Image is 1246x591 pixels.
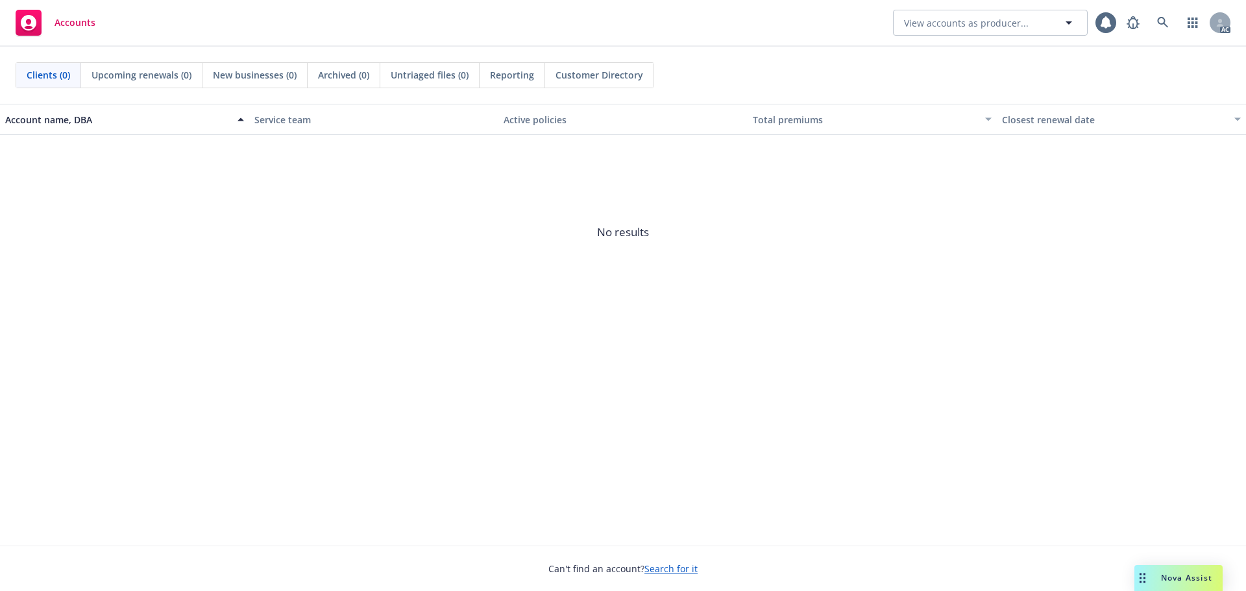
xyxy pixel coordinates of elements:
div: Total premiums [753,113,977,127]
div: Account name, DBA [5,113,230,127]
button: Service team [249,104,498,135]
button: View accounts as producer... [893,10,1088,36]
span: Customer Directory [556,68,643,82]
a: Search [1150,10,1176,36]
span: New businesses (0) [213,68,297,82]
a: Report a Bug [1120,10,1146,36]
button: Nova Assist [1134,565,1223,591]
span: Untriaged files (0) [391,68,469,82]
span: Accounts [55,18,95,28]
a: Switch app [1180,10,1206,36]
span: Can't find an account? [548,562,698,575]
button: Closest renewal date [997,104,1246,135]
a: Accounts [10,5,101,41]
span: View accounts as producer... [904,16,1029,30]
div: Service team [254,113,493,127]
button: Active policies [498,104,748,135]
span: Archived (0) [318,68,369,82]
div: Drag to move [1134,565,1151,591]
div: Closest renewal date [1002,113,1227,127]
button: Total premiums [748,104,997,135]
div: Active policies [504,113,742,127]
span: Clients (0) [27,68,70,82]
span: Upcoming renewals (0) [92,68,191,82]
span: Reporting [490,68,534,82]
a: Search for it [644,562,698,575]
span: Nova Assist [1161,572,1212,583]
